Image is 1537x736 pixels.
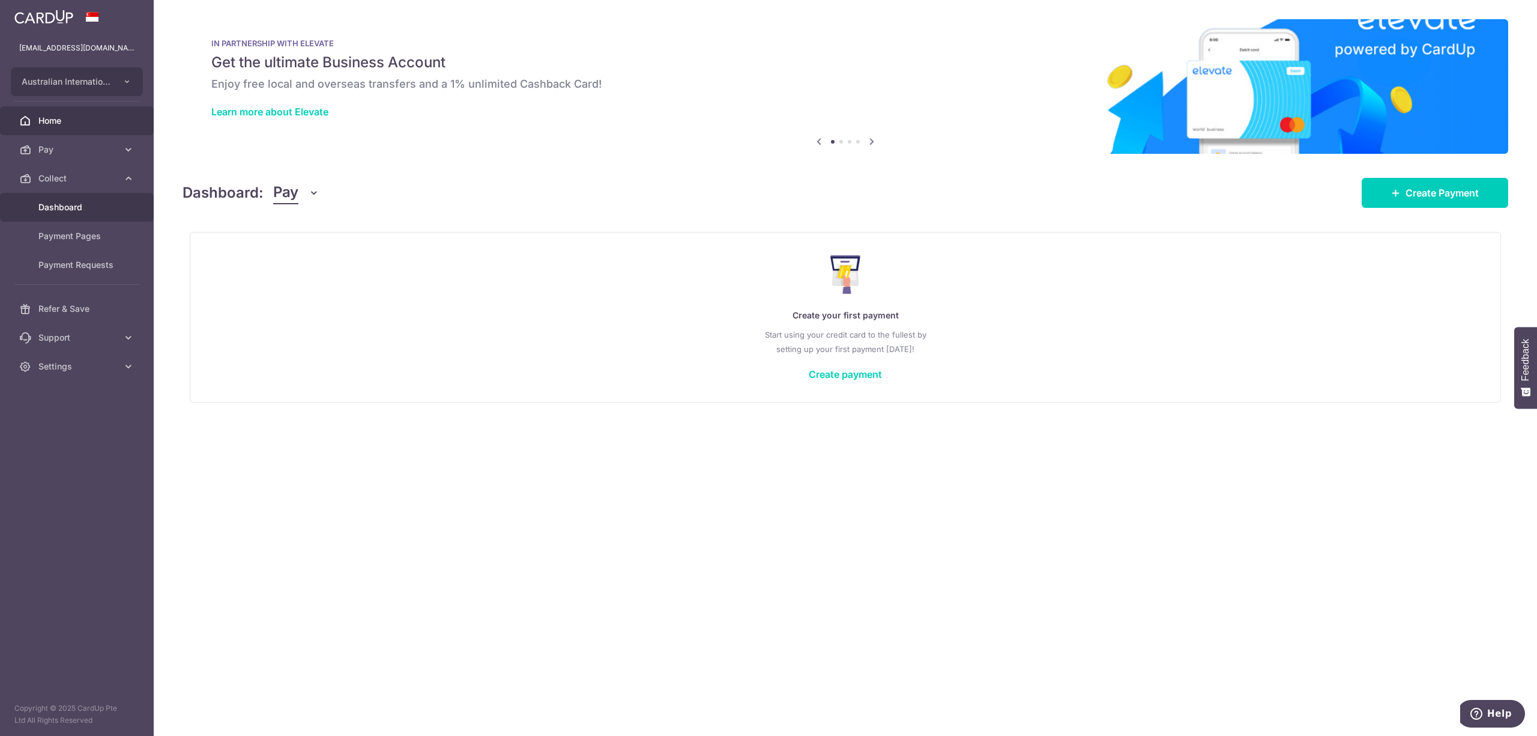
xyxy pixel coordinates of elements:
span: Feedback [1520,339,1531,381]
img: CardUp [14,10,73,24]
span: Payment Pages [38,230,118,242]
a: Create payment [809,368,882,380]
button: Australian International School Pte Ltd [11,67,143,96]
span: Collect [38,172,118,184]
iframe: Opens a widget where you can find more information [1460,700,1525,730]
span: Pay [38,144,118,156]
a: Create Payment [1362,178,1508,208]
span: Australian International School Pte Ltd [22,76,110,88]
span: Pay [273,181,298,204]
span: Dashboard [38,201,118,213]
h4: Dashboard: [183,182,264,204]
p: Start using your credit card to the fullest by setting up your first payment [DATE]! [214,327,1476,356]
button: Feedback - Show survey [1514,327,1537,409]
span: Create Payment [1406,186,1479,200]
a: Learn more about Elevate [211,106,328,118]
p: Create your first payment [214,308,1476,323]
span: Settings [38,360,118,373]
span: Support [38,332,118,344]
p: [EMAIL_ADDRESS][DOMAIN_NAME] [19,42,134,54]
h6: Enjoy free local and overseas transfers and a 1% unlimited Cashback Card! [211,77,1479,91]
img: Make Payment [830,255,861,294]
button: Pay [273,181,319,204]
img: Renovation banner [183,19,1508,154]
p: IN PARTNERSHIP WITH ELEVATE [211,38,1479,48]
span: Home [38,115,118,127]
h5: Get the ultimate Business Account [211,53,1479,72]
span: Refer & Save [38,303,118,315]
span: Payment Requests [38,259,118,271]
